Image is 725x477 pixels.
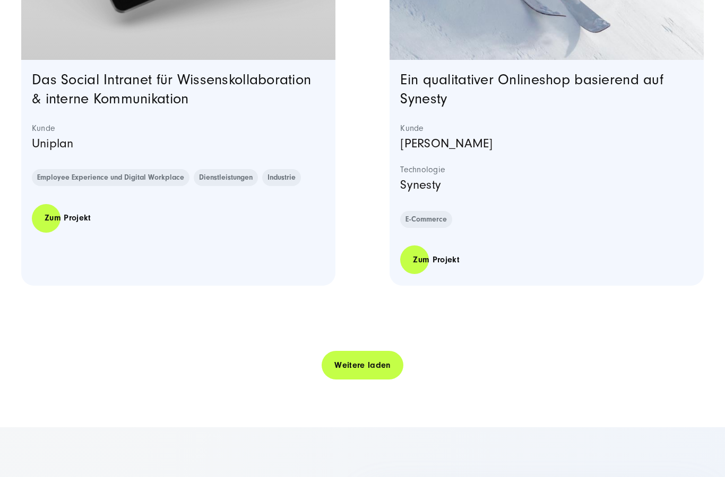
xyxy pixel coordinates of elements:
a: Zum Projekt [400,245,472,275]
a: Employee Experience und Digital Workplace [32,169,189,186]
strong: Kunde [400,123,693,134]
a: Industrie [262,169,301,186]
p: Synesty [400,175,693,195]
p: [PERSON_NAME] [400,134,693,154]
strong: Technologie [400,164,693,175]
p: Uniplan [32,134,325,154]
a: E-Commerce [400,211,452,228]
a: Dienstleistungen [194,169,258,186]
a: Ein qualitativer Onlineshop basierend auf Synesty [400,72,663,107]
a: Zum Projekt [32,203,104,233]
a: Weitere laden [322,350,403,381]
a: Das Social Intranet für Wissenskollaboration & interne Kommunikation [32,72,311,107]
strong: Kunde [32,123,325,134]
